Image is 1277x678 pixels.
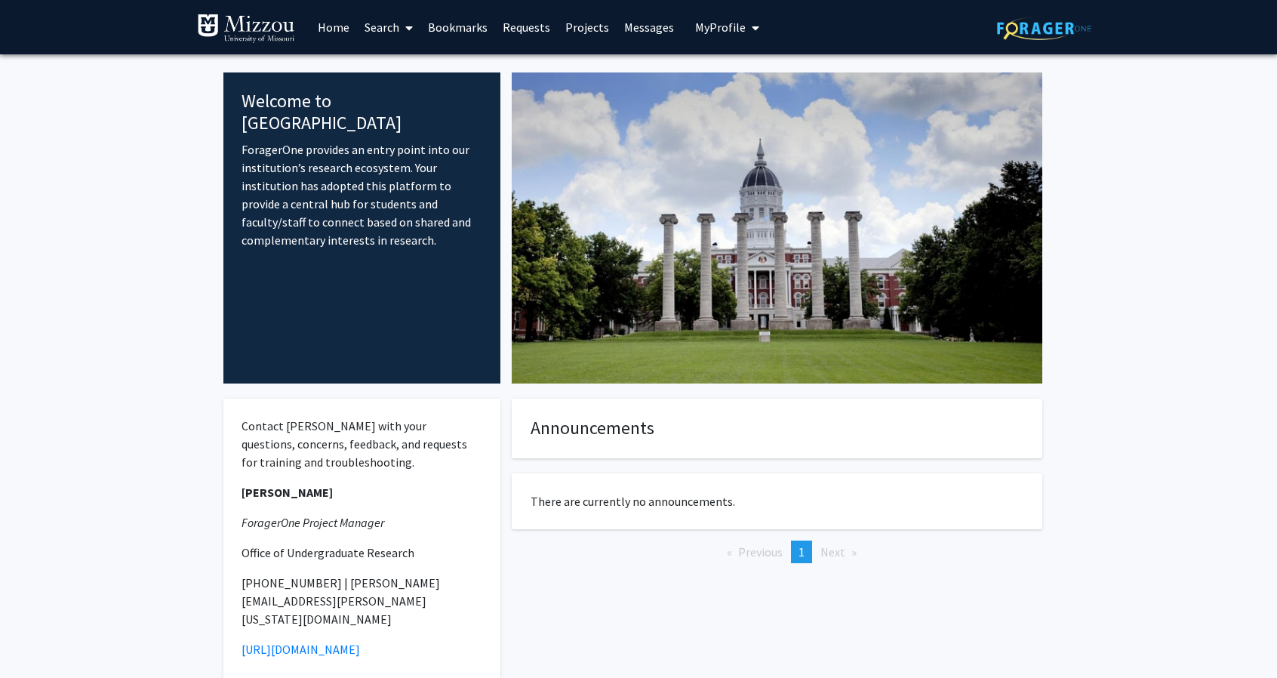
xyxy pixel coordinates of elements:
p: Office of Undergraduate Research [242,544,482,562]
span: My Profile [695,20,746,35]
span: Previous [738,544,783,559]
a: [URL][DOMAIN_NAME] [242,642,360,657]
a: Bookmarks [420,1,495,54]
h4: Welcome to [GEOGRAPHIC_DATA] [242,91,482,134]
p: [PHONE_NUMBER] | [PERSON_NAME][EMAIL_ADDRESS][PERSON_NAME][US_STATE][DOMAIN_NAME] [242,574,482,628]
a: Requests [495,1,558,54]
img: University of Missouri Logo [197,14,295,44]
strong: [PERSON_NAME] [242,485,333,500]
a: Home [310,1,357,54]
a: Search [357,1,420,54]
h4: Announcements [531,418,1023,439]
img: ForagerOne Logo [997,17,1091,40]
span: 1 [799,544,805,559]
iframe: Chat [11,610,64,667]
p: ForagerOne provides an entry point into our institution’s research ecosystem. Your institution ha... [242,140,482,249]
a: Messages [617,1,682,54]
p: Contact [PERSON_NAME] with your questions, concerns, feedback, and requests for training and trou... [242,417,482,471]
ul: Pagination [512,541,1042,563]
span: Next [820,544,845,559]
p: There are currently no announcements. [531,492,1023,510]
em: ForagerOne Project Manager [242,515,384,530]
img: Cover Image [512,72,1042,384]
a: Projects [558,1,617,54]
